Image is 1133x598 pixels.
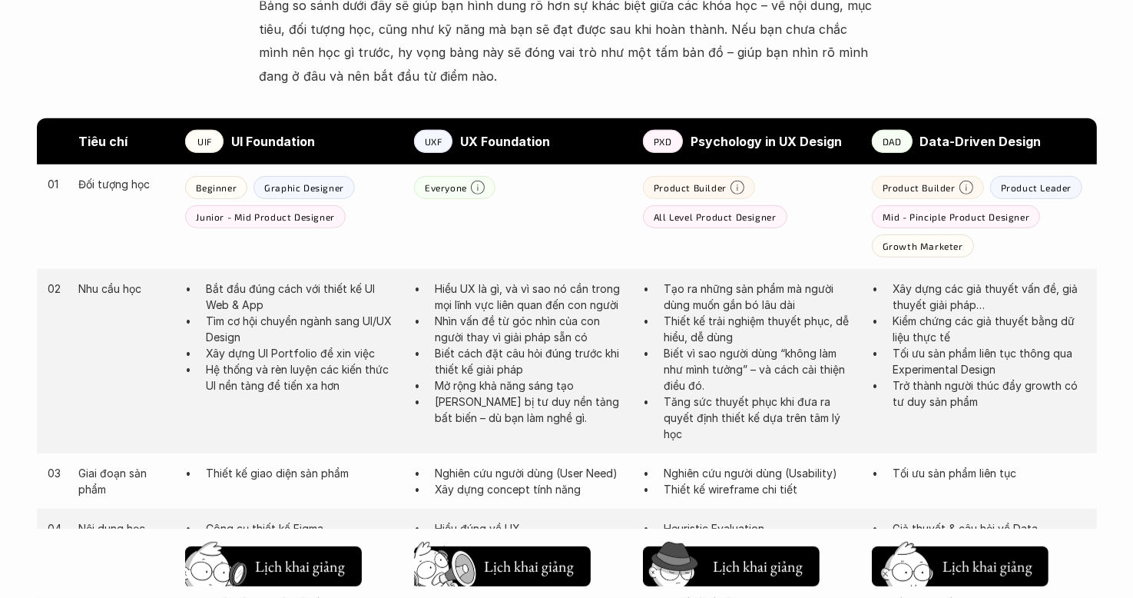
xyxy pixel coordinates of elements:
p: DAD [883,136,902,147]
a: Lịch khai giảng [414,540,591,586]
p: All Level Product Designer [654,211,777,222]
strong: Data-Driven Design [920,134,1042,149]
p: Growth Marketer [883,241,963,251]
h5: Lịch khai giảng [712,556,804,577]
strong: UI Foundation [231,134,315,149]
p: Giai đoạn sản phẩm [78,465,170,497]
p: Heuristic Evaluation [664,520,856,537]
p: UIF [197,136,212,147]
strong: Tiêu chí [78,134,128,149]
p: Trở thành người thúc đẩy growth có tư duy sản phẩm [893,377,1085,410]
p: Tạo ra những sản phẩm mà người dùng muốn gắn bó lâu dài [664,281,856,313]
p: Nhu cầu học [78,281,170,297]
a: Lịch khai giảng [872,540,1049,586]
p: Thiết kế trải nghiệm thuyết phục, dễ hiểu, dễ dùng [664,313,856,345]
p: UXF [425,136,442,147]
h5: Lịch khai giảng [483,556,575,577]
p: Bắt đầu đúng cách với thiết kế UI Web & App [206,281,399,313]
p: Hiểu đúng về UX [435,520,628,537]
button: Lịch khai giảng [872,547,1049,586]
p: Nghiên cứu người dùng (User Need) [435,465,628,481]
p: Product Builder [654,182,727,193]
strong: Psychology in UX Design [691,134,842,149]
a: Lịch khai giảng [185,540,362,586]
p: Biết cách đặt câu hỏi đúng trước khi thiết kế giải pháp [435,345,628,377]
p: Tối ưu sản phẩm liên tục [893,465,1085,481]
p: Nghiên cứu người dùng (Usability) [664,465,856,481]
p: Hệ thống và rèn luyện các kiến thức UI nền tảng để tiến xa hơn [206,361,399,394]
p: Giả thuyết & câu hỏi về Data [893,520,1085,537]
p: Mở rộng khả năng sáng tạo [435,377,628,394]
button: Lịch khai giảng [414,547,591,586]
p: Mid - Pinciple Product Designer [883,211,1030,222]
p: [PERSON_NAME] bị tư duy nền tảng bất biến – dù bạn làm nghề gì. [435,394,628,426]
p: Beginner [196,182,237,193]
p: 01 [48,176,64,192]
p: Product Leader [1001,182,1072,193]
p: Tìm cơ hội chuyển ngành sang UI/UX Design [206,313,399,345]
p: Everyone [425,182,467,193]
p: Thiết kế giao diện sản phẩm [206,465,399,481]
p: Xây dựng concept tính năng [435,481,628,497]
p: Tăng sức thuyết phục khi đưa ra quyết định thiết kế dựa trên tâm lý học [664,394,856,442]
p: 04 [48,520,64,537]
strong: UX Foundation [460,134,550,149]
p: Kiểm chứng các giả thuyết bằng dữ liệu thực tế [893,313,1085,345]
p: PXD [654,136,672,147]
p: 02 [48,281,64,297]
p: Nội dung học [78,520,170,537]
p: Công cụ thiết kế Figma [206,520,399,537]
button: Lịch khai giảng [185,547,362,586]
p: Xây dựng các giả thuyết vấn đề, giả thuyết giải pháp… [893,281,1085,313]
a: Lịch khai giảng [643,540,820,586]
h5: Lịch khai giảng [941,556,1033,577]
p: Đối tượng học [78,176,170,192]
p: Graphic Designer [264,182,344,193]
p: Product Builder [883,182,956,193]
p: Junior - Mid Product Designer [196,211,334,222]
h5: Lịch khai giảng [254,556,346,577]
p: Xây dựng UI Portfolio để xin việc [206,345,399,361]
p: Biết vì sao người dùng “không làm như mình tưởng” – và cách cải thiện điều đó. [664,345,856,394]
p: Hiểu UX là gì, và vì sao nó cần trong mọi lĩnh vực liên quan đến con người [435,281,628,313]
p: Nhìn vấn đề từ góc nhìn của con người thay vì giải pháp sẵn có [435,313,628,345]
p: Tối ưu sản phẩm liên tục thông qua Experimental Design [893,345,1085,377]
p: 03 [48,465,64,481]
button: Lịch khai giảng [643,547,820,586]
p: Thiết kế wireframe chi tiết [664,481,856,497]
